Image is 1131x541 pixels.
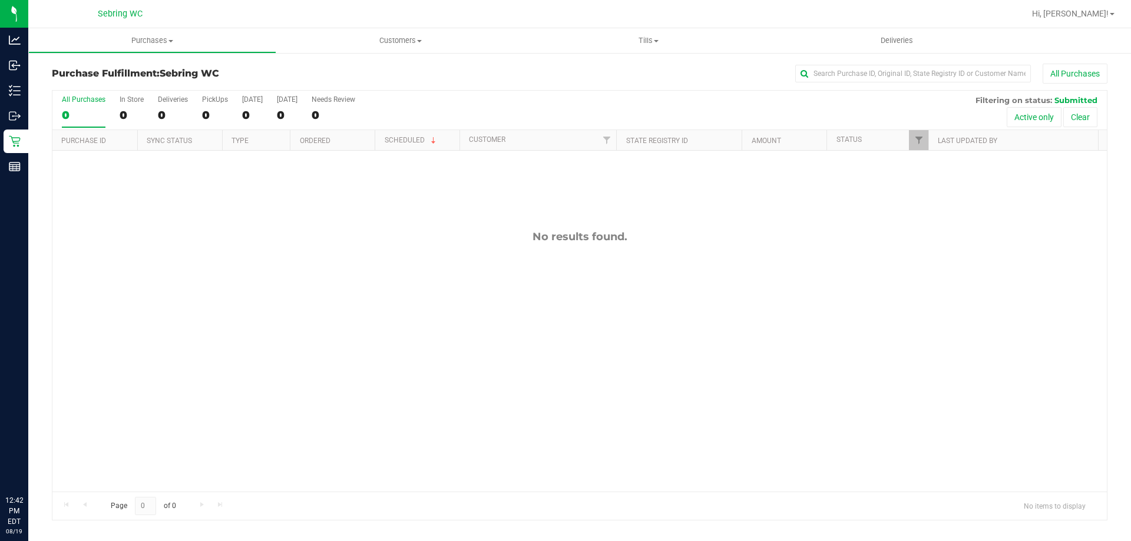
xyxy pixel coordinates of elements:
div: Deliveries [158,95,188,104]
span: No items to display [1014,497,1095,515]
a: Type [232,137,249,145]
span: Sebring WC [160,68,219,79]
div: 0 [120,108,144,122]
span: Tills [524,35,772,46]
a: Tills [524,28,772,53]
div: 0 [312,108,355,122]
div: 0 [242,108,263,122]
button: Clear [1063,107,1097,127]
inline-svg: Analytics [9,34,21,46]
iframe: Resource center [12,447,47,482]
a: Last Updated By [938,137,997,145]
div: 0 [202,108,228,122]
div: 0 [277,108,297,122]
span: Customers [277,35,524,46]
button: Active only [1007,107,1061,127]
a: Customer [469,135,505,144]
span: Purchases [29,35,276,46]
span: Sebring WC [98,9,143,19]
inline-svg: Inventory [9,85,21,97]
a: Sync Status [147,137,192,145]
button: All Purchases [1043,64,1107,84]
div: Needs Review [312,95,355,104]
p: 08/19 [5,527,23,536]
div: [DATE] [277,95,297,104]
inline-svg: Reports [9,161,21,172]
a: Scheduled [385,136,438,144]
p: 12:42 PM EDT [5,495,23,527]
div: All Purchases [62,95,105,104]
span: Filtering on status: [975,95,1052,105]
a: Deliveries [773,28,1021,53]
a: State Registry ID [626,137,688,145]
a: Status [836,135,862,144]
inline-svg: Retail [9,135,21,147]
a: Purchase ID [61,137,106,145]
a: Filter [909,130,928,150]
a: Ordered [300,137,330,145]
a: Purchases [28,28,276,53]
div: No results found. [52,230,1107,243]
span: Page of 0 [101,497,186,515]
input: Search Purchase ID, Original ID, State Registry ID or Customer Name... [795,65,1031,82]
a: Amount [752,137,781,145]
div: [DATE] [242,95,263,104]
div: 0 [62,108,105,122]
div: In Store [120,95,144,104]
inline-svg: Outbound [9,110,21,122]
span: Deliveries [865,35,929,46]
div: 0 [158,108,188,122]
h3: Purchase Fulfillment: [52,68,404,79]
div: PickUps [202,95,228,104]
span: Hi, [PERSON_NAME]! [1032,9,1109,18]
a: Customers [276,28,524,53]
span: Submitted [1054,95,1097,105]
inline-svg: Inbound [9,59,21,71]
a: Filter [597,130,616,150]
